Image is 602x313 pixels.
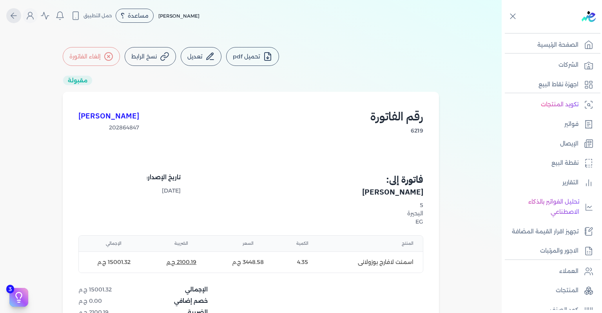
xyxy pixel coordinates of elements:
[541,100,578,110] p: تكويد المنتجات
[502,263,597,280] a: العملاء
[562,178,578,188] p: التقارير
[558,60,578,70] p: الشركات
[559,266,578,277] p: العملاء
[9,288,28,307] button: 3
[149,236,214,251] th: الضريبة
[502,194,597,220] a: تحليل الفواتير بالذكاء الاصطناعي
[323,251,423,273] td: اسمنت لافارج بوزولانى
[502,282,597,299] a: المنتجات
[69,9,114,22] button: حمل التطبيق
[78,297,141,305] dd: 0.00 ج.م
[6,285,14,293] span: 3
[253,187,423,198] h4: [PERSON_NAME]
[253,218,423,226] div: EG
[79,251,149,273] td: 15001.32 ج.م
[214,251,282,273] td: 3448.58 ج.م
[502,243,597,259] a: الاجور والمرتبات
[63,47,120,66] button: إلغاء الفاتورة
[63,75,92,86] div: مقبولة
[128,13,149,18] span: مساعدة
[166,258,196,266] button: 2100.19 ج.م
[214,236,282,251] th: السعر
[181,47,221,66] button: تعديل
[540,246,578,256] p: الاجور والمرتبات
[185,286,208,294] dt: الإجمالي
[502,136,597,152] a: الإيصال
[147,186,181,196] p: [DATE]
[537,40,578,50] p: الصفحة الرئيسية
[502,175,597,191] a: التقارير
[253,209,423,218] div: البحيرة
[174,297,208,305] dt: خصم إضافي
[78,286,141,294] dd: 15001.32 ج.م
[502,155,597,171] a: نقطة البيع
[502,57,597,73] a: الشركات
[560,139,578,149] p: الإيصال
[556,286,578,296] p: المنتجات
[253,173,423,187] h3: فاتورة إلى:
[502,116,597,133] a: فواتير
[502,37,597,53] a: الصفحة الرئيسية
[502,96,597,113] a: تكويد المنتجات
[539,80,578,90] p: اجهزة نقاط البيع
[582,11,596,22] img: logo
[512,227,578,237] p: تجهيز اقرار القيمة المضافة
[502,76,597,93] a: اجهزة نقاط البيع
[502,224,597,240] a: تجهيز اقرار القيمة المضافة
[116,9,154,23] div: مساعدة
[158,13,199,19] span: [PERSON_NAME]
[79,236,149,251] th: الإجمالي
[282,251,323,273] td: 4.35
[564,119,578,129] p: فواتير
[226,47,279,66] button: تحميل pdf
[78,124,139,132] span: 202864847
[78,111,139,122] h1: [PERSON_NAME]
[370,107,423,125] h2: رقم الفاتورة
[253,201,423,209] div: 5
[147,173,181,183] p: تاريخ الإصدار:
[370,127,423,135] span: 6219
[506,197,579,217] p: تحليل الفواتير بالذكاء الاصطناعي
[282,236,323,251] th: الكمية
[551,158,578,168] p: نقطة البيع
[125,47,176,66] button: نسخ الرابط
[323,236,423,251] th: المنتج
[83,12,112,19] span: حمل التطبيق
